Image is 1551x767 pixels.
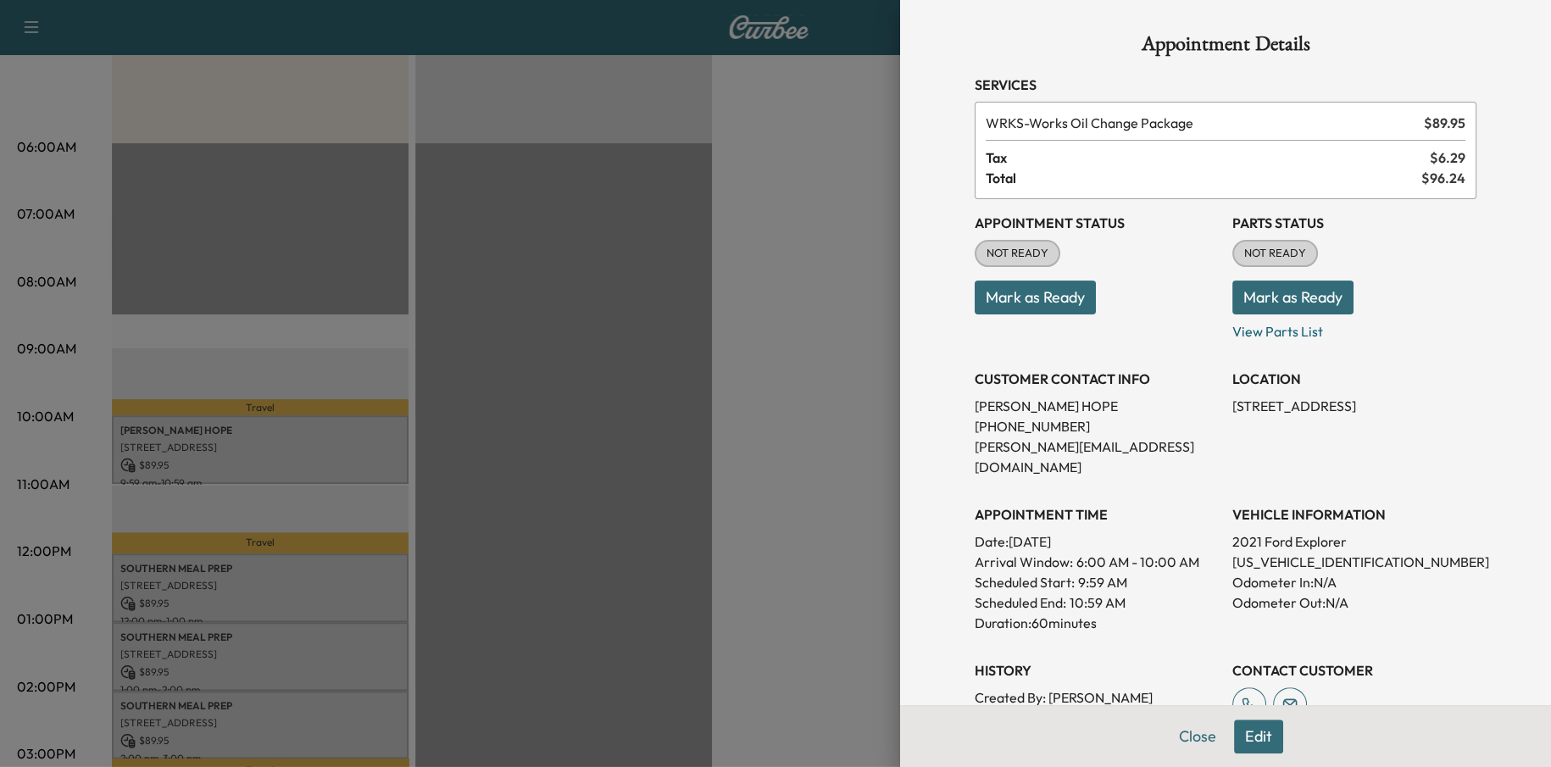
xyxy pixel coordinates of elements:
p: Odometer In: N/A [1232,572,1476,592]
p: [PHONE_NUMBER] [975,416,1219,436]
h3: LOCATION [1232,369,1476,389]
p: 2021 Ford Explorer [1232,531,1476,552]
button: Mark as Ready [1232,281,1354,314]
h3: VEHICLE INFORMATION [1232,504,1476,525]
h3: Parts Status [1232,213,1476,233]
p: 9:59 AM [1078,572,1127,592]
p: 10:59 AM [1070,592,1126,613]
p: Duration: 60 minutes [975,613,1219,633]
p: Date: [DATE] [975,531,1219,552]
span: NOT READY [976,245,1059,262]
h3: APPOINTMENT TIME [975,504,1219,525]
h3: Services [975,75,1476,95]
p: Created By : [PERSON_NAME] [975,687,1219,708]
h1: Appointment Details [975,34,1476,61]
h3: Appointment Status [975,213,1219,233]
span: Total [986,168,1421,188]
p: Odometer Out: N/A [1232,592,1476,613]
p: [PERSON_NAME][EMAIL_ADDRESS][DOMAIN_NAME] [975,436,1219,477]
p: [PERSON_NAME] HOPE [975,396,1219,416]
span: Tax [986,147,1430,168]
h3: CONTACT CUSTOMER [1232,660,1476,681]
p: Scheduled End: [975,592,1066,613]
p: View Parts List [1232,314,1476,342]
span: $ 89.95 [1424,113,1465,133]
button: Edit [1234,720,1283,753]
p: Arrival Window: [975,552,1219,572]
h3: CUSTOMER CONTACT INFO [975,369,1219,389]
button: Close [1168,720,1227,753]
button: Mark as Ready [975,281,1096,314]
h3: History [975,660,1219,681]
p: [US_VEHICLE_IDENTIFICATION_NUMBER] [1232,552,1476,572]
span: NOT READY [1234,245,1316,262]
p: Scheduled Start: [975,572,1075,592]
span: $ 96.24 [1421,168,1465,188]
span: $ 6.29 [1430,147,1465,168]
span: Works Oil Change Package [986,113,1417,133]
span: 6:00 AM - 10:00 AM [1076,552,1199,572]
p: [STREET_ADDRESS] [1232,396,1476,416]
